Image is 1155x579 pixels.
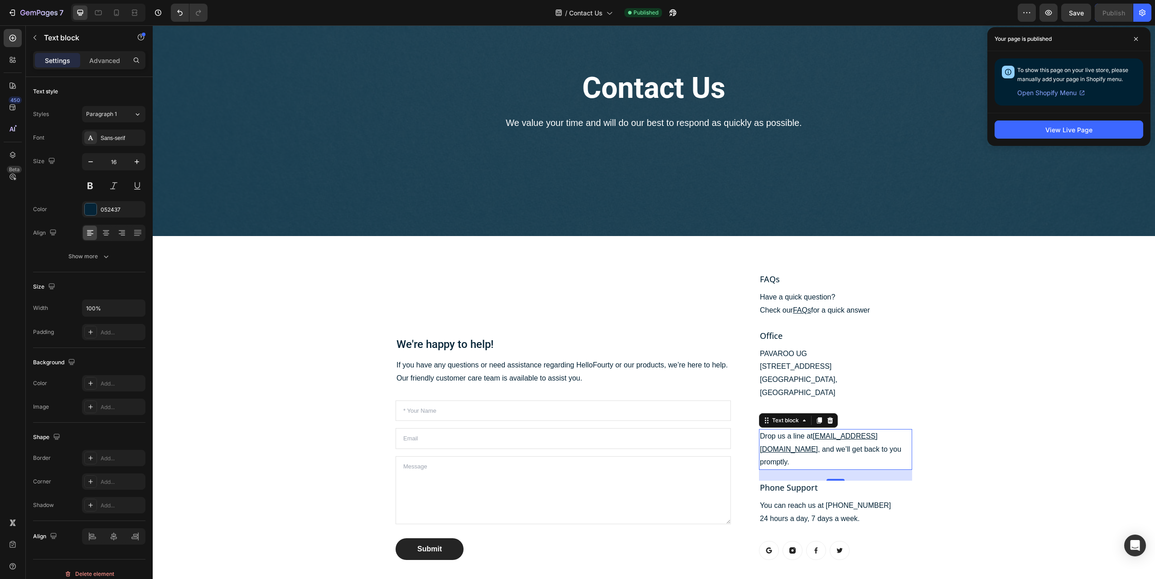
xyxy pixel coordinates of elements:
div: Submit [265,518,289,529]
div: Color [33,205,47,213]
span: Save [1069,9,1084,17]
input: * Your Name [243,375,578,396]
div: Align [33,531,59,543]
p: 24 hours a day, 7 days a week. [607,487,759,500]
div: Add... [101,380,143,388]
span: / [565,8,567,18]
div: Size [33,155,57,168]
u: [EMAIL_ADDRESS][DOMAIN_NAME] [607,407,725,428]
input: Auto [82,300,145,316]
p: We're happy to help! [244,312,577,326]
p: Drop us a line at , and we’ll get back to you promptly. [607,405,759,444]
div: Image [33,403,49,411]
div: Add... [101,328,143,337]
div: Sans-serif [101,134,143,142]
p: Have a quick question? Check our for a quick answer [607,265,759,292]
h3: Email Support: [606,386,759,400]
div: Beta [7,166,22,173]
button: Paragraph 1 [82,106,145,122]
div: Add... [101,478,143,486]
div: Undo/Redo [171,4,208,22]
p: 7 [59,7,63,18]
div: Border [33,454,51,462]
div: Corner [33,478,51,486]
div: Styles [33,110,49,118]
p: PAVAROO UG [607,322,759,335]
div: Padding [33,328,54,336]
div: Shadow [33,501,54,509]
div: Add... [101,502,143,510]
span: Paragraph 1 [86,110,117,118]
div: Add... [101,403,143,411]
div: Add... [101,454,143,463]
div: Shape [33,431,62,444]
div: Background [33,357,77,369]
div: Size [33,281,57,293]
div: Align [33,227,58,239]
button: Submit [243,513,311,535]
h2: We value your time and will do our best to respond as quickly as possible. [320,88,682,106]
button: Publish [1095,4,1133,22]
div: Publish [1102,8,1125,18]
span: To show this page on your live store, please manually add your page in Shopify menu. [1017,67,1128,82]
p: You can reach us at [PHONE_NUMBER] [607,474,759,487]
span: Contact Us [569,8,603,18]
button: 7 [4,4,68,22]
p: FAQs [607,248,759,260]
div: 052437 [101,206,143,214]
p: Text block [44,32,121,43]
input: Email [243,403,578,424]
div: 450 [9,96,22,104]
a: FAQs [640,281,658,289]
iframe: To enrich screen reader interactions, please activate Accessibility in Grammarly extension settings [153,25,1155,579]
button: Save [1061,4,1091,22]
div: Show more [68,252,111,261]
div: Font [33,134,44,142]
span: Published [633,9,658,17]
div: Open Intercom Messenger [1124,535,1146,556]
div: View Live Page [1045,125,1092,135]
p: If you have any questions or need assistance regarding HelloFourty or our products, we’re here to... [244,333,577,360]
h2: contact us [320,43,682,82]
div: Color [33,379,47,387]
h3: Phone Support [606,455,759,469]
div: Text style [33,87,58,96]
p: Office [607,304,759,317]
div: Text block [618,391,648,399]
button: Show more [33,248,145,265]
div: Width [33,304,48,312]
div: To enrich screen reader interactions, please activate Accessibility in Grammarly extension settings [606,404,759,444]
p: Settings [45,56,70,65]
button: View Live Page [995,121,1143,139]
span: Open Shopify Menu [1017,87,1077,98]
p: Advanced [89,56,120,65]
p: [STREET_ADDRESS] [607,335,759,348]
p: [GEOGRAPHIC_DATA], [GEOGRAPHIC_DATA] [607,348,759,374]
p: Your page is published [995,34,1052,43]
